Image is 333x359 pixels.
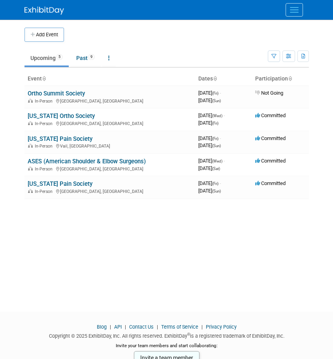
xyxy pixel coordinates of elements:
span: 9 [88,54,95,60]
img: In-Person Event [28,99,33,103]
span: | [199,324,205,330]
span: [DATE] [198,188,221,194]
a: API [114,324,122,330]
a: Contact Us [129,324,154,330]
th: Participation [252,72,309,86]
span: 5 [56,54,63,60]
span: In-Person [35,189,55,194]
img: ExhibitDay [24,7,64,15]
a: Upcoming5 [24,50,69,65]
span: (Fri) [212,136,218,141]
span: In-Person [35,166,55,172]
span: - [224,112,225,118]
span: [DATE] [198,112,225,118]
a: Past9 [70,50,101,65]
div: [GEOGRAPHIC_DATA], [GEOGRAPHIC_DATA] [28,120,192,126]
span: - [220,180,221,186]
img: In-Person Event [28,166,33,170]
span: (Sun) [212,144,221,148]
a: ASES (American Shoulder & Elbow Surgeons) [28,158,146,165]
span: | [155,324,160,330]
a: Sort by Event Name [42,75,46,82]
span: [DATE] [198,90,221,96]
sup: ® [187,332,190,337]
span: In-Person [35,121,55,126]
span: Committed [255,180,286,186]
span: (Fri) [212,181,218,186]
span: Committed [255,158,286,164]
a: [US_STATE] Pain Society [28,180,92,187]
span: [DATE] [198,165,220,171]
span: (Sun) [212,99,221,103]
th: Event [24,72,195,86]
span: - [220,135,221,141]
div: [GEOGRAPHIC_DATA], [GEOGRAPHIC_DATA] [28,188,192,194]
img: In-Person Event [28,189,33,193]
span: | [108,324,113,330]
span: [DATE] [198,120,218,126]
span: (Sun) [212,189,221,193]
div: [GEOGRAPHIC_DATA], [GEOGRAPHIC_DATA] [28,97,192,104]
a: [US_STATE] Pain Society [28,135,92,142]
img: In-Person Event [28,121,33,125]
div: Vail, [GEOGRAPHIC_DATA] [28,142,192,149]
span: | [123,324,128,330]
span: In-Person [35,99,55,104]
span: [DATE] [198,135,221,141]
button: Add Event [24,28,64,42]
img: In-Person Event [28,144,33,148]
a: Ortho Summit Society [28,90,85,97]
th: Dates [195,72,252,86]
div: Invite your team members and start collaborating: [24,342,309,354]
span: In-Person [35,144,55,149]
span: (Fri) [212,121,218,125]
span: [DATE] [198,158,225,164]
div: Copyright © 2025 ExhibitDay, Inc. All rights reserved. ExhibitDay is a registered trademark of Ex... [24,331,309,340]
span: Committed [255,135,286,141]
a: Privacy Policy [206,324,237,330]
span: - [220,90,221,96]
span: [DATE] [198,142,221,148]
span: (Fri) [212,91,218,95]
a: [US_STATE] Ortho Society [28,112,95,120]
span: - [224,158,225,164]
a: Sort by Start Date [213,75,217,82]
button: Menu [286,3,303,17]
a: Sort by Participation Type [288,75,292,82]
span: Committed [255,112,286,118]
a: Terms of Service [161,324,198,330]
div: [GEOGRAPHIC_DATA], [GEOGRAPHIC_DATA] [28,165,192,172]
span: [DATE] [198,97,221,103]
span: (Wed) [212,114,222,118]
a: Blog [97,324,107,330]
span: (Wed) [212,159,222,163]
span: (Sat) [212,166,220,171]
span: [DATE] [198,180,221,186]
span: Not Going [255,90,283,96]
